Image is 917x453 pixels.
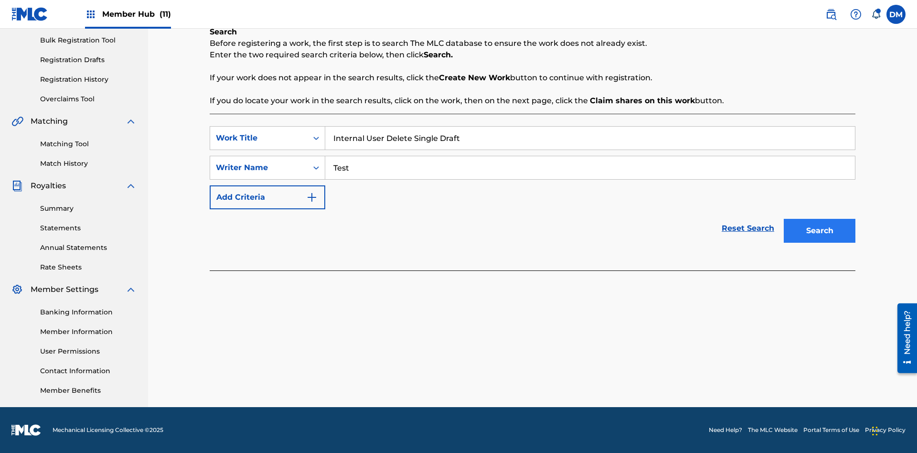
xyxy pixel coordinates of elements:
[850,9,862,20] img: help
[31,180,66,192] span: Royalties
[717,218,779,239] a: Reset Search
[40,75,137,85] a: Registration History
[890,300,917,378] iframe: Resource Center
[590,96,695,105] strong: Claim shares on this work
[210,126,855,248] form: Search Form
[40,327,137,337] a: Member Information
[210,27,237,36] b: Search
[40,139,137,149] a: Matching Tool
[40,386,137,396] a: Member Benefits
[40,223,137,233] a: Statements
[11,7,48,21] img: MLC Logo
[216,132,302,144] div: Work Title
[821,5,841,24] a: Public Search
[40,243,137,253] a: Annual Statements
[40,35,137,45] a: Bulk Registration Tool
[40,366,137,376] a: Contact Information
[869,407,917,453] iframe: Chat Widget
[31,116,68,127] span: Matching
[11,180,23,192] img: Royalties
[40,346,137,356] a: User Permissions
[125,180,137,192] img: expand
[40,262,137,272] a: Rate Sheets
[11,116,23,127] img: Matching
[424,50,453,59] strong: Search.
[216,162,302,173] div: Writer Name
[784,219,855,243] button: Search
[865,426,906,434] a: Privacy Policy
[40,94,137,104] a: Overclaims Tool
[31,284,98,295] span: Member Settings
[210,38,855,49] p: Before registering a work, the first step is to search The MLC database to ensure the work does n...
[125,116,137,127] img: expand
[102,9,171,20] span: Member Hub
[825,9,837,20] img: search
[85,9,96,20] img: Top Rightsholders
[160,10,171,19] span: (11)
[210,185,325,209] button: Add Criteria
[53,426,163,434] span: Mechanical Licensing Collective © 2025
[439,73,510,82] strong: Create New Work
[803,426,859,434] a: Portal Terms of Use
[709,426,742,434] a: Need Help?
[40,307,137,317] a: Banking Information
[11,424,41,436] img: logo
[871,10,881,19] div: Notifications
[306,192,318,203] img: 9d2ae6d4665cec9f34b9.svg
[748,426,798,434] a: The MLC Website
[846,5,865,24] div: Help
[210,49,855,61] p: Enter the two required search criteria below, then click
[125,284,137,295] img: expand
[886,5,906,24] div: User Menu
[11,284,23,295] img: Member Settings
[40,55,137,65] a: Registration Drafts
[40,204,137,214] a: Summary
[210,72,855,84] p: If your work does not appear in the search results, click the button to continue with registration.
[210,95,855,107] p: If you do locate your work in the search results, click on the work, then on the next page, click...
[40,159,137,169] a: Match History
[872,417,878,445] div: Drag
